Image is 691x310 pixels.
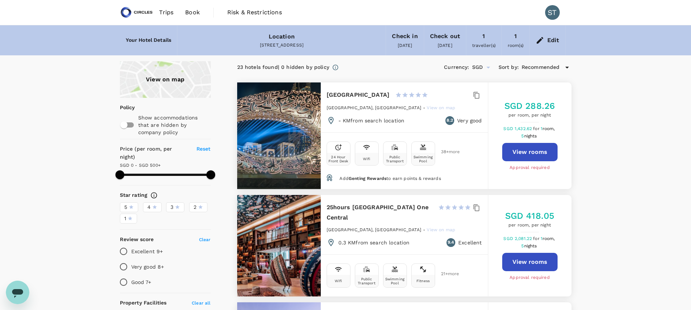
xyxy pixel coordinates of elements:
[508,43,523,48] span: room(s)
[269,32,295,42] div: Location
[120,299,167,307] h6: Property Facilities
[483,62,493,73] button: Open
[505,210,555,222] h5: SGD 418.05
[423,227,427,232] span: -
[392,31,418,41] div: Check in
[543,236,555,241] span: room,
[338,239,410,246] p: 0.3 KM from search location
[192,300,210,306] span: Clear all
[131,278,151,286] p: Good 7+
[458,239,482,246] p: Excellent
[441,150,452,154] span: 38 + more
[503,126,533,131] span: SGD 1,432.62
[120,163,161,168] span: SGD 0 - SGD 500+
[416,279,430,283] div: Fitness
[339,176,441,181] span: Add to earn points & rewards
[441,272,452,276] span: 21 + more
[327,105,421,110] span: [GEOGRAPHIC_DATA], [GEOGRAPHIC_DATA]
[159,8,173,17] span: Trips
[199,237,211,242] span: Clear
[499,63,519,71] h6: Sort by :
[227,8,282,17] span: Risk & Restrictions
[124,215,126,222] span: 1
[327,202,432,223] h6: 25hours [GEOGRAPHIC_DATA] One Central
[363,157,371,161] div: Wifi
[503,236,533,241] span: SGD 2,081.22
[120,104,125,111] p: Policy
[427,104,455,110] a: View on map
[398,43,412,48] span: [DATE]
[385,155,405,163] div: Public Transport
[120,145,188,161] h6: Price (per room, per night)
[541,236,556,241] span: 1
[543,126,555,131] span: room,
[170,203,173,211] span: 3
[430,31,460,41] div: Check out
[6,281,29,304] iframe: Button to launch messaging window
[533,126,540,131] span: for
[521,133,538,139] span: 5
[120,236,154,244] h6: Review score
[446,117,453,124] span: 8.2
[522,63,560,71] span: Recommended
[413,155,433,163] div: Swimming Pool
[335,279,342,283] div: Wifi
[327,90,390,100] h6: [GEOGRAPHIC_DATA]
[510,164,550,171] span: Approval required
[504,112,555,119] span: per room, per night
[545,5,560,20] div: ST
[138,114,210,136] p: Show accommodations that are hidden by company policy
[357,277,377,285] div: Public Transport
[150,192,158,199] svg: Star ratings are awarded to properties to represent the quality of services, facilities, and amen...
[328,155,349,163] div: 24 Hour Front Desk
[514,31,517,41] div: 1
[444,63,469,71] h6: Currency :
[547,35,559,45] div: Edit
[126,36,172,44] h6: Your Hotel Details
[502,253,558,271] button: View rooms
[505,222,555,229] span: per room, per night
[120,191,148,199] h6: Star rating
[524,243,537,248] span: nights
[504,100,555,112] h5: SGD 288.26
[237,63,329,71] div: 23 hotels found | 0 hidden by policy
[338,117,405,124] p: - KM from search location
[131,263,164,270] p: Very good 8+
[521,243,538,248] span: 5
[124,203,127,211] span: 5
[385,277,405,285] div: Swimming Pool
[120,61,211,98] a: View on map
[427,226,455,232] a: View on map
[423,105,427,110] span: -
[147,203,151,211] span: 4
[524,133,537,139] span: nights
[457,117,482,124] p: Very good
[327,227,421,232] span: [GEOGRAPHIC_DATA], [GEOGRAPHIC_DATA]
[120,4,154,21] img: Circles
[533,236,540,241] span: for
[448,239,454,246] span: 9.4
[194,203,196,211] span: 2
[502,143,558,161] button: View rooms
[131,248,163,255] p: Excellent 9+
[196,146,211,152] span: Reset
[472,43,496,48] span: traveller(s)
[349,176,386,181] span: Genting Rewards
[510,274,550,281] span: Approval required
[427,227,455,232] span: View on map
[427,105,455,110] span: View on map
[482,31,485,41] div: 1
[183,42,380,49] div: [STREET_ADDRESS]
[185,8,200,17] span: Book
[541,126,556,131] span: 1
[438,43,452,48] span: [DATE]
